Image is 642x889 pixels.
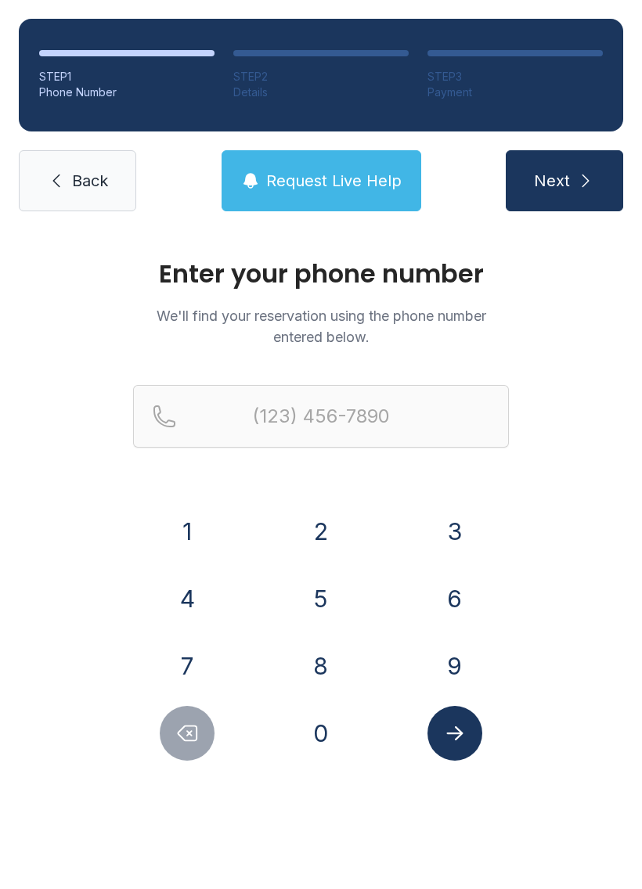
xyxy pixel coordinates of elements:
[160,571,215,626] button: 4
[294,706,348,761] button: 0
[427,571,482,626] button: 6
[133,305,509,347] p: We'll find your reservation using the phone number entered below.
[233,85,409,100] div: Details
[39,69,215,85] div: STEP 1
[133,261,509,286] h1: Enter your phone number
[160,639,215,693] button: 7
[427,706,482,761] button: Submit lookup form
[133,385,509,448] input: Reservation phone number
[294,571,348,626] button: 5
[39,85,215,100] div: Phone Number
[72,170,108,192] span: Back
[160,504,215,559] button: 1
[427,69,603,85] div: STEP 3
[160,706,215,761] button: Delete number
[233,69,409,85] div: STEP 2
[294,639,348,693] button: 8
[294,504,348,559] button: 2
[427,504,482,559] button: 3
[266,170,402,192] span: Request Live Help
[427,85,603,100] div: Payment
[427,639,482,693] button: 9
[534,170,570,192] span: Next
